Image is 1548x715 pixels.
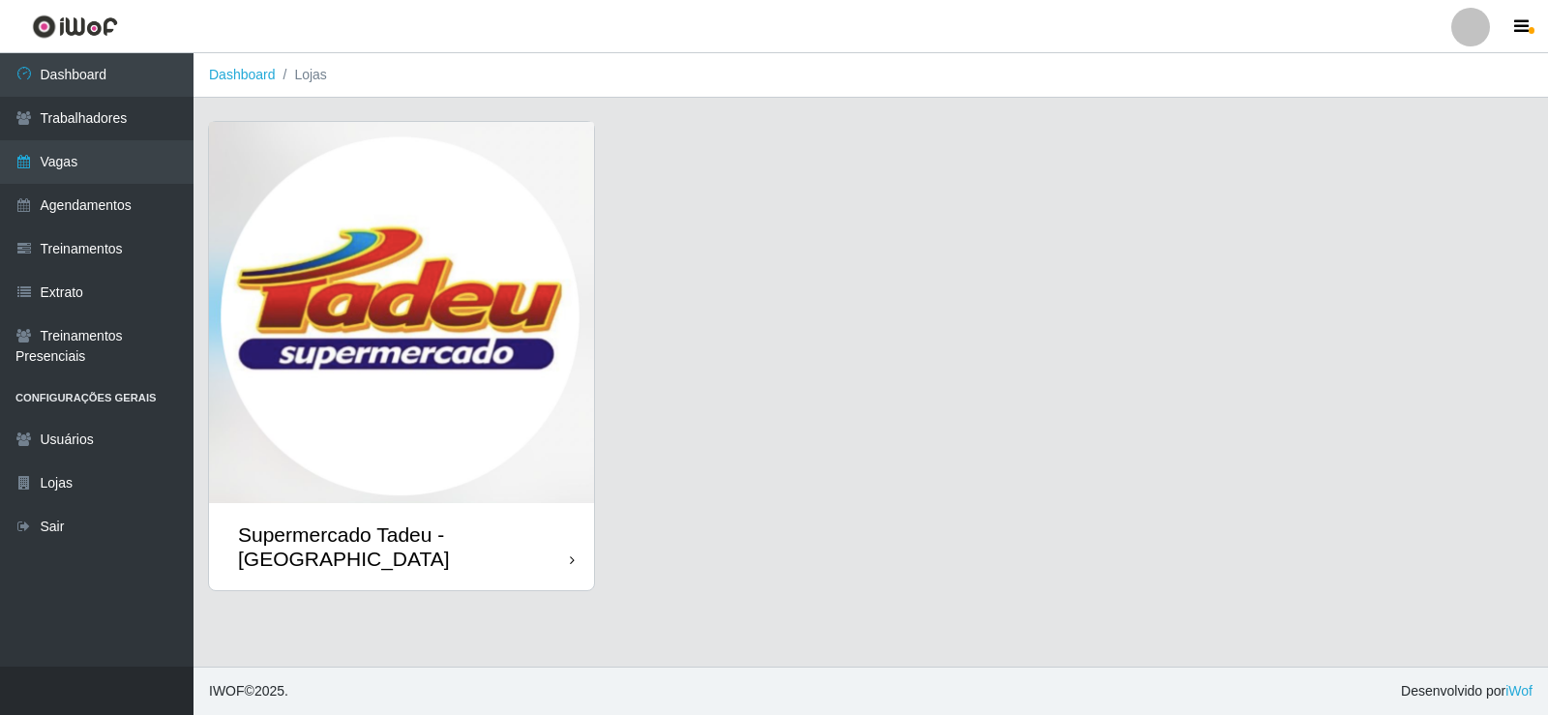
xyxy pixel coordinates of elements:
[209,683,245,699] span: IWOF
[209,122,594,503] img: cardImg
[276,65,327,85] li: Lojas
[1505,683,1533,699] a: iWof
[209,681,288,701] span: © 2025 .
[1401,681,1533,701] span: Desenvolvido por
[32,15,118,39] img: CoreUI Logo
[209,122,594,590] a: Supermercado Tadeu - [GEOGRAPHIC_DATA]
[193,53,1548,98] nav: breadcrumb
[238,522,570,571] div: Supermercado Tadeu - [GEOGRAPHIC_DATA]
[209,67,276,82] a: Dashboard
